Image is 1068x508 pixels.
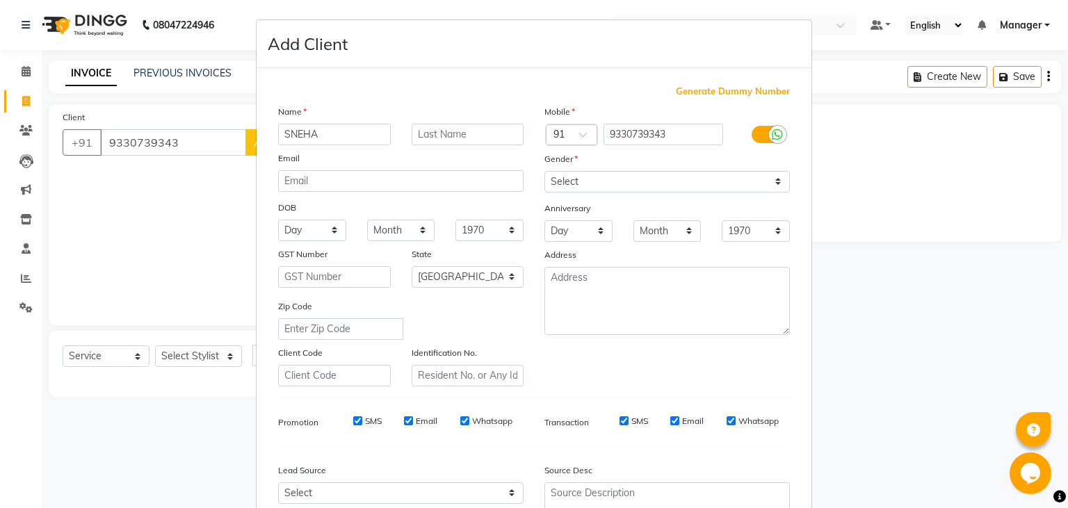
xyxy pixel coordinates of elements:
input: Resident No. or Any Id [412,365,524,386]
span: Generate Dummy Number [676,85,790,99]
label: GST Number [278,248,327,261]
label: Identification No. [412,347,477,359]
label: Lead Source [278,464,326,477]
label: Source Desc [544,464,592,477]
label: Client Code [278,347,323,359]
label: Address [544,249,576,261]
label: Name [278,106,307,118]
input: Last Name [412,124,524,145]
label: Email [416,415,437,427]
label: Whatsapp [738,415,779,427]
label: SMS [631,415,648,427]
input: Mobile [604,124,724,145]
h4: Add Client [268,31,348,56]
label: Whatsapp [472,415,512,427]
label: SMS [365,415,382,427]
input: GST Number [278,266,391,288]
input: Client Code [278,365,391,386]
input: First Name [278,124,391,145]
label: Gender [544,153,578,165]
iframe: chat widget [1010,452,1054,494]
input: Email [278,170,524,192]
label: State [412,248,432,261]
label: Email [278,152,300,165]
label: Zip Code [278,300,312,313]
label: Email [682,415,704,427]
label: DOB [278,202,296,214]
label: Anniversary [544,202,590,215]
label: Mobile [544,106,575,118]
label: Transaction [544,416,589,429]
input: Enter Zip Code [278,318,403,340]
label: Promotion [278,416,318,429]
